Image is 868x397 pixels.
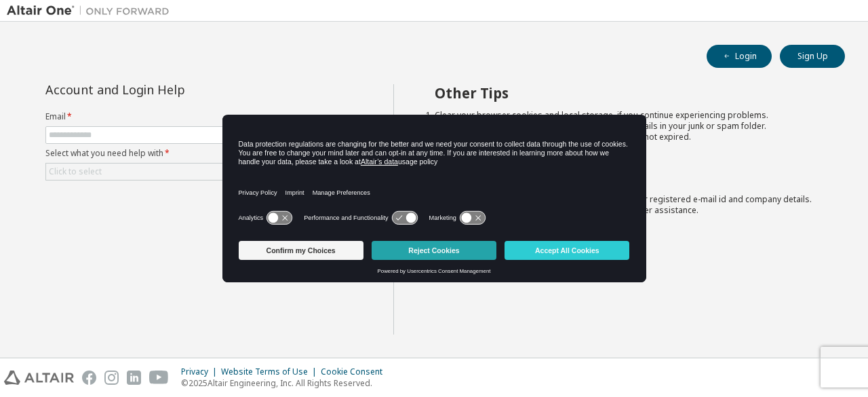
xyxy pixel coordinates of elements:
label: Select what you need help with [45,148,355,159]
img: facebook.svg [82,371,96,385]
img: linkedin.svg [127,371,141,385]
div: Privacy [181,366,221,377]
label: Email [45,111,355,122]
img: Altair One [7,4,176,18]
img: youtube.svg [149,371,169,385]
div: Cookie Consent [321,366,391,377]
button: Sign Up [780,45,845,68]
div: Click to select [46,164,354,180]
h2: Other Tips [435,84,821,102]
button: Login [707,45,772,68]
div: Account and Login Help [45,84,293,95]
div: Website Terms of Use [221,366,321,377]
li: Clear your browser cookies and local storage, if you continue experiencing problems. [435,110,821,121]
p: © 2025 Altair Engineering, Inc. All Rights Reserved. [181,377,391,389]
img: altair_logo.svg [4,371,74,385]
div: Click to select [49,166,102,177]
img: instagram.svg [104,371,119,385]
